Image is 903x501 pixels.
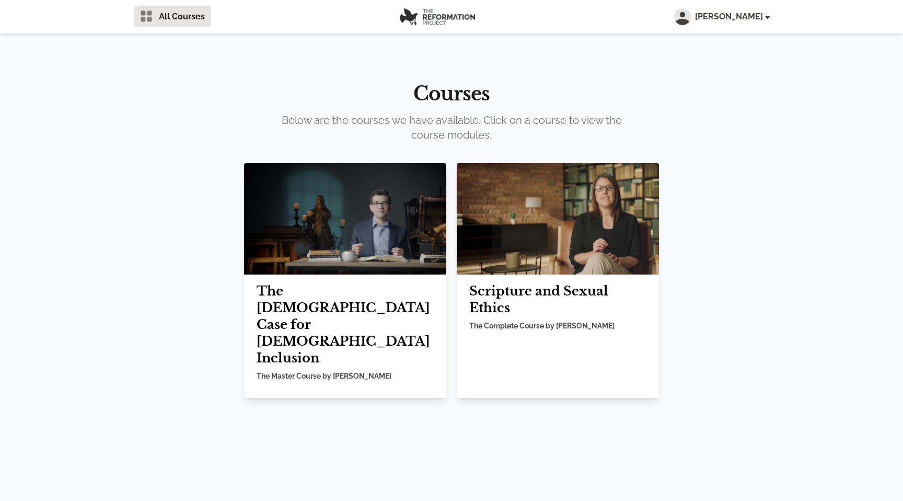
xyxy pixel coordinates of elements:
h2: Scripture and Sexual Ethics [469,283,646,316]
h2: The [DEMOGRAPHIC_DATA] Case for [DEMOGRAPHIC_DATA] Inclusion [257,283,434,367]
h5: The Complete Course by [PERSON_NAME] [469,321,646,331]
h2: Courses [117,84,786,105]
img: Mountain [244,163,446,275]
span: All Courses [159,10,205,23]
a: All Courses [134,6,211,27]
h5: The Master Course by [PERSON_NAME] [257,371,434,381]
img: Mountain [457,163,659,275]
img: logo.png [400,8,475,26]
p: Below are the courses we have available. Click on a course to view the course modules. [276,113,627,142]
span: [PERSON_NAME] [695,10,769,23]
button: [PERSON_NAME] [674,8,769,25]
